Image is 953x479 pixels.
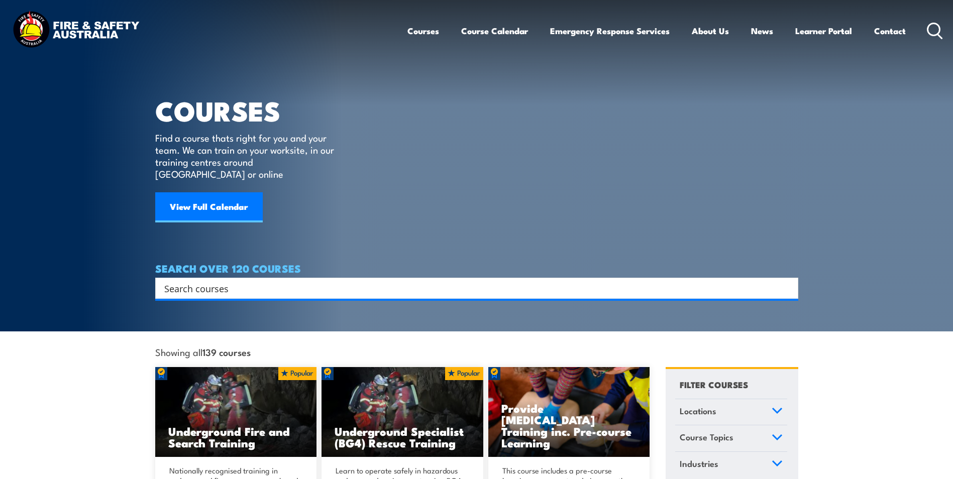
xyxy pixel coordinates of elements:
[166,281,778,295] form: Search form
[322,367,483,457] a: Underground Specialist (BG4) Rescue Training
[680,430,733,444] span: Course Topics
[675,452,787,478] a: Industries
[155,367,317,457] img: Underground mine rescue
[335,425,470,448] h3: Underground Specialist (BG4) Rescue Training
[155,263,798,274] h4: SEARCH OVER 120 COURSES
[461,18,528,44] a: Course Calendar
[680,378,748,391] h4: FILTER COURSES
[202,345,251,358] strong: 139 courses
[168,425,304,448] h3: Underground Fire and Search Training
[155,346,251,357] span: Showing all
[155,98,349,122] h1: COURSES
[781,281,795,295] button: Search magnifier button
[680,457,718,470] span: Industries
[488,367,650,457] a: Provide [MEDICAL_DATA] Training inc. Pre-course Learning
[322,367,483,457] img: Underground mine rescue
[692,18,729,44] a: About Us
[407,18,439,44] a: Courses
[155,132,339,180] p: Find a course thats right for you and your team. We can train on your worksite, in our training c...
[675,425,787,451] a: Course Topics
[795,18,852,44] a: Learner Portal
[155,367,317,457] a: Underground Fire and Search Training
[680,404,716,418] span: Locations
[155,192,263,222] a: View Full Calendar
[874,18,906,44] a: Contact
[501,402,637,448] h3: Provide [MEDICAL_DATA] Training inc. Pre-course Learning
[751,18,773,44] a: News
[550,18,670,44] a: Emergency Response Services
[164,281,776,296] input: Search input
[675,399,787,425] a: Locations
[488,367,650,457] img: Low Voltage Rescue and Provide CPR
